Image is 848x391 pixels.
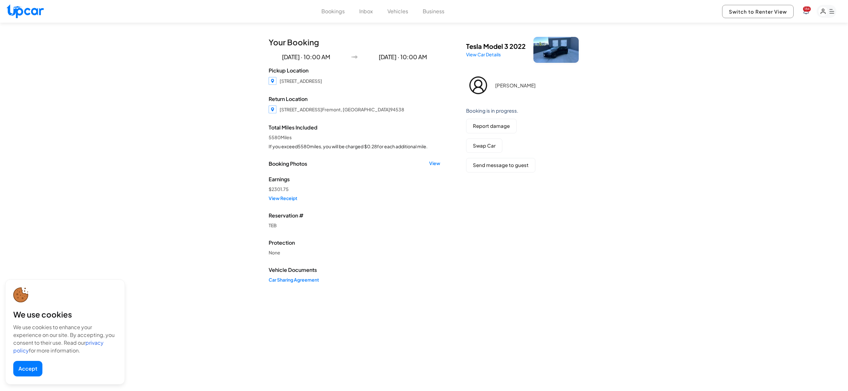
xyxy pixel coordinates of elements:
[269,143,440,150] div: If you exceed 5580 miles, you will be charged $ 0.28 for each additional mile.
[269,95,440,103] span: Return Location
[269,175,440,183] span: Earnings
[13,287,28,303] img: cookie-icon.svg
[269,52,343,61] p: [DATE] · 10:00 AM
[269,222,440,229] div: TEB
[269,124,440,131] span: Total Miles Included
[351,54,358,60] img: Arrow Icon
[269,249,440,256] a: None
[495,83,575,88] h3: [PERSON_NAME]
[466,139,502,153] button: Swap Car
[269,186,440,192] div: $ 2301.75
[269,160,307,168] span: Booking Photos
[365,52,440,61] p: [DATE] · 10:00 AM
[429,160,440,168] a: View
[269,106,276,113] img: Location Icon
[423,7,444,15] button: Business
[269,195,440,201] a: View Receipt
[466,51,501,57] a: View Car Details
[803,6,811,12] span: You have new notifications
[466,108,579,114] h6: Booking is in progress.
[533,37,579,63] img: Tesla Model 3 2022
[280,78,322,84] div: [STREET_ADDRESS]
[359,7,373,15] button: Inbox
[13,309,117,319] div: We use cookies
[466,158,535,173] button: Send message to guest
[269,77,276,85] img: Location Icon
[269,239,440,247] span: Protection
[269,134,440,140] span: 5580 Miles
[280,106,404,113] div: [STREET_ADDRESS] Fremont , [GEOGRAPHIC_DATA] 94538
[321,7,345,15] button: Bookings
[13,361,42,376] button: Accept
[6,4,44,18] img: Upcar Logo
[269,67,440,74] span: Pickup Location
[269,212,440,219] span: Reservation #
[269,266,440,274] span: Vehicle Documents
[722,5,794,18] button: Switch to Renter View
[387,7,408,15] button: Vehicles
[13,323,117,354] div: We use cookies to enhance your experience on our site. By accepting, you consent to their use. Re...
[269,276,440,283] a: Car Sharing Agreement
[466,42,526,51] h3: Tesla Model 3 2022
[269,37,440,47] h1: Your Booking
[466,119,517,133] button: Report damage
[466,73,490,97] img: Gregory Ow Profile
